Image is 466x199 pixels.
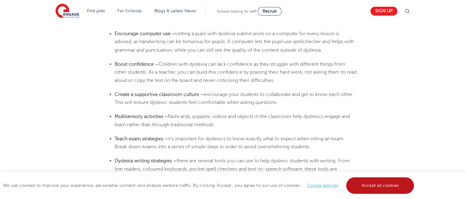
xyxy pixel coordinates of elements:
span: it’s important for dyslexics to know exactly what to expect when sitting an exam. Break down exam... [115,136,345,149]
b: – [172,31,175,36]
span: Children with dyslexia can lack confidence as they struggle with different things from other stud... [115,61,357,83]
b: Teach exam strategies – [115,136,168,141]
a: For Schools [117,9,142,13]
b: Multisensory activities – [115,113,168,119]
b: Boost confidence – [115,61,158,67]
span: flashcards, puppets, videos and objects in the classroom help dyslexics engage and learn rather t... [115,113,350,127]
b: Dyslexia writing strategies – [115,158,176,163]
b: Create a supportive classroom culture – [115,91,204,97]
span: encourage your students to collaborate and get to know each other. This will ensure dyslexic stud... [115,91,354,105]
a: Accept all cookies [346,177,414,194]
span: Schools looking for staff [217,9,256,13]
a: Cookie settings [307,183,339,188]
b: Encourage computer use [115,31,171,36]
a: Blogs & Latest News [154,9,196,13]
span: We use cookies to improve your experience, personalise content, and analyse website traffic. By c... [3,183,415,188]
a: Sign up [370,7,397,16]
span: there are several tools you can use to help dyslexic students with writing. From line readers, co... [115,158,350,179]
span: Letting a pupil with dyslexia submit work on a computer for every lesson is advised, as handwriti... [115,31,354,53]
a: Find jobs [87,9,105,13]
span: Recruit [263,9,277,13]
img: Engage Education [55,4,79,19]
a: Recruit [258,7,282,16]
